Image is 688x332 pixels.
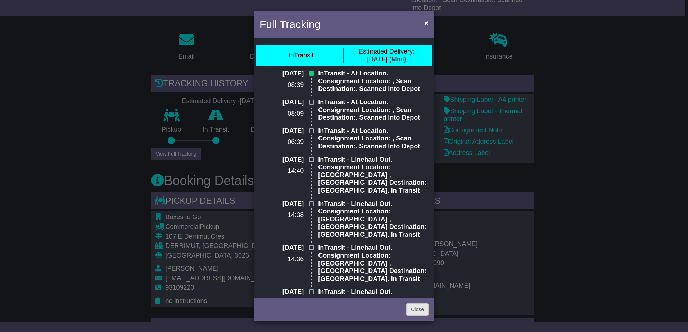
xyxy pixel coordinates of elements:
p: InTransit - At Location. Consignment Location: , Scan Destination:. Scanned Into Depot [318,127,429,151]
p: 14:38 [259,211,304,219]
p: 08:39 [259,81,304,89]
p: 14:36 [259,255,304,263]
p: [DATE] [259,127,304,135]
a: Close [406,303,429,316]
p: InTransit - Linehaul Out. Consignment Location: [GEOGRAPHIC_DATA] , [GEOGRAPHIC_DATA] Destination... [318,156,429,195]
p: [DATE] [259,288,304,296]
p: InTransit - Linehaul Out. Consignment Location: [GEOGRAPHIC_DATA] , [GEOGRAPHIC_DATA] Destination... [318,244,429,283]
button: Close [421,15,432,30]
p: [DATE] [259,200,304,208]
p: [DATE] [259,156,304,164]
div: [DATE] (Mon) [359,48,415,63]
p: [DATE] [259,70,304,78]
p: InTransit - At Location. Consignment Location: , Scan Destination:. Scanned Into Depot [318,70,429,93]
p: [DATE] [259,244,304,252]
p: 06:39 [259,138,304,146]
p: [DATE] [259,98,304,106]
span: Estimated Delivery: [359,48,415,55]
p: 14:40 [259,167,304,175]
div: InTransit [289,52,313,60]
p: 08:09 [259,110,304,118]
p: InTransit - Linehaul Out. Consignment Location: [GEOGRAPHIC_DATA] , [GEOGRAPHIC_DATA] Destination... [318,200,429,239]
p: InTransit - Linehaul Out. Consignment Location: [GEOGRAPHIC_DATA] , [GEOGRAPHIC_DATA] Destination... [318,288,429,327]
p: InTransit - At Location. Consignment Location: , Scan Destination:. Scanned Into Depot [318,98,429,122]
span: × [424,19,429,27]
h4: Full Tracking [259,16,321,32]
